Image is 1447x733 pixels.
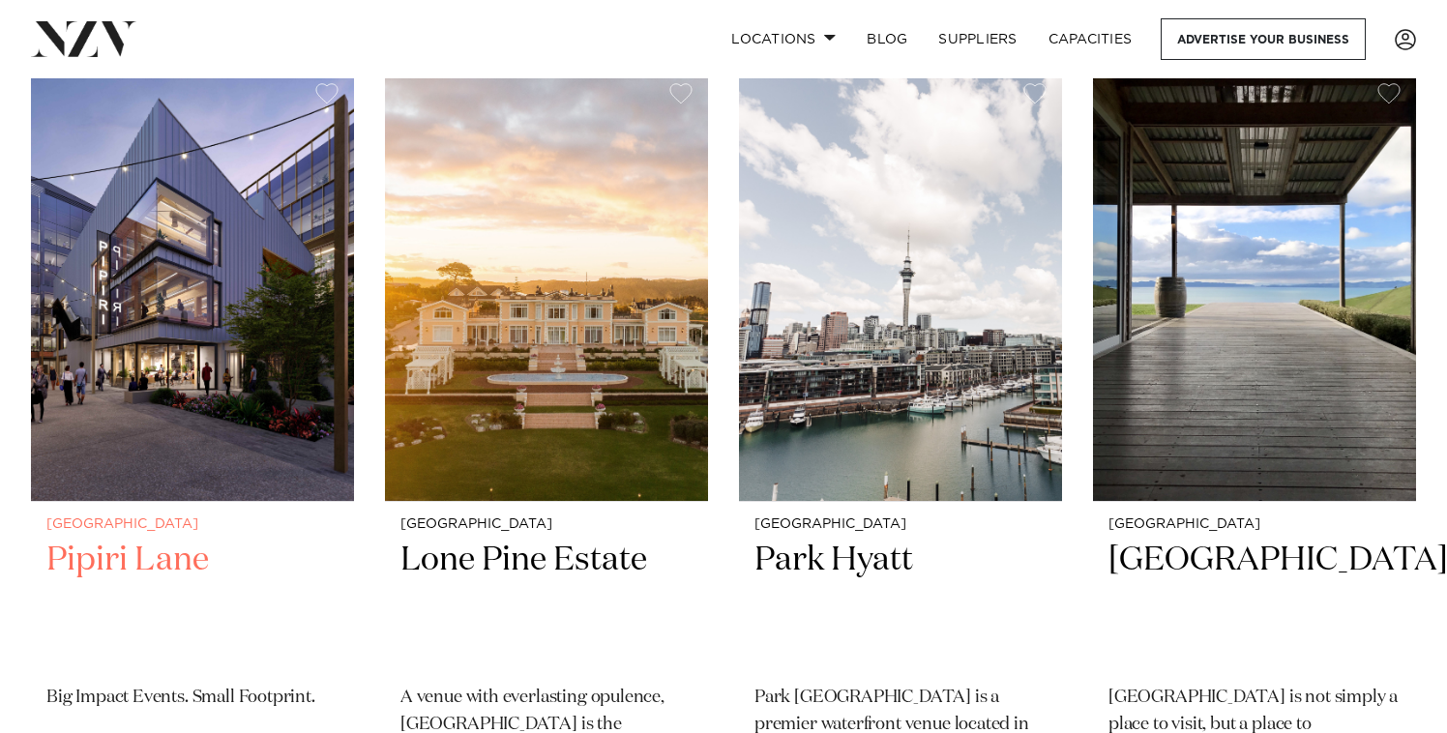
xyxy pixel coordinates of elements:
[754,517,1047,532] small: [GEOGRAPHIC_DATA]
[1108,517,1401,532] small: [GEOGRAPHIC_DATA]
[46,539,339,669] h2: Pipiri Lane
[1161,18,1366,60] a: Advertise your business
[754,539,1047,669] h2: Park Hyatt
[46,685,339,712] p: Big Impact Events. Small Footprint.
[1033,18,1148,60] a: Capacities
[46,517,339,532] small: [GEOGRAPHIC_DATA]
[851,18,923,60] a: BLOG
[400,517,693,532] small: [GEOGRAPHIC_DATA]
[716,18,851,60] a: Locations
[923,18,1032,60] a: SUPPLIERS
[1108,539,1401,669] h2: [GEOGRAPHIC_DATA]
[400,539,693,669] h2: Lone Pine Estate
[31,21,136,56] img: nzv-logo.png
